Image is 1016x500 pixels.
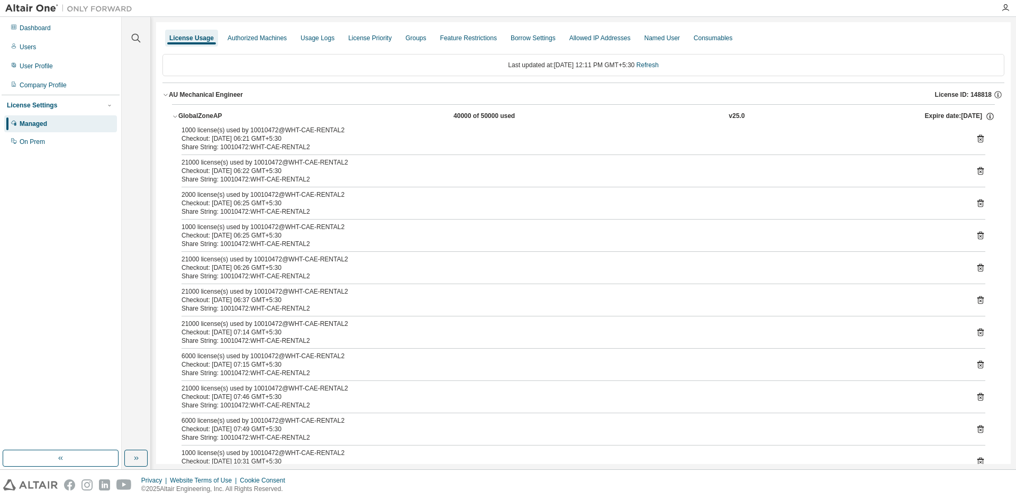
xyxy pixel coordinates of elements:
div: Checkout: [DATE] 06:37 GMT+5:30 [182,296,960,304]
div: AU Mechanical Engineer [169,90,243,99]
div: Borrow Settings [511,34,556,42]
div: Company Profile [20,81,67,89]
div: Named User [644,34,679,42]
div: 21000 license(s) used by 10010472@WHT-CAE-RENTAL2 [182,320,960,328]
div: 21000 license(s) used by 10010472@WHT-CAE-RENTAL2 [182,287,960,296]
div: 1000 license(s) used by 10010472@WHT-CAE-RENTAL2 [182,223,960,231]
p: © 2025 Altair Engineering, Inc. All Rights Reserved. [141,485,292,494]
div: On Prem [20,138,45,146]
div: 21000 license(s) used by 10010472@WHT-CAE-RENTAL2 [182,384,960,393]
img: youtube.svg [116,479,132,490]
button: GlobalZoneAP40000 of 50000 usedv25.0Expire date:[DATE] [172,105,995,128]
div: Share String: 10010472:WHT-CAE-RENTAL2 [182,304,960,313]
div: 6000 license(s) used by 10010472@WHT-CAE-RENTAL2 [182,352,960,360]
div: 21000 license(s) used by 10010472@WHT-CAE-RENTAL2 [182,158,960,167]
div: Last updated at: [DATE] 12:11 PM GMT+5:30 [162,54,1004,76]
div: Share String: 10010472:WHT-CAE-RENTAL2 [182,207,960,216]
img: altair_logo.svg [3,479,58,490]
div: Checkout: [DATE] 07:49 GMT+5:30 [182,425,960,433]
div: Share String: 10010472:WHT-CAE-RENTAL2 [182,240,960,248]
div: License Priority [348,34,392,42]
div: GlobalZoneAP [178,112,274,121]
div: Checkout: [DATE] 06:22 GMT+5:30 [182,167,960,175]
div: Checkout: [DATE] 07:14 GMT+5:30 [182,328,960,337]
a: Refresh [637,61,659,69]
div: Share String: 10010472:WHT-CAE-RENTAL2 [182,175,960,184]
div: Cookie Consent [240,476,291,485]
div: 2000 license(s) used by 10010472@WHT-CAE-RENTAL2 [182,190,960,199]
div: Checkout: [DATE] 06:21 GMT+5:30 [182,134,960,143]
span: License ID: 148818 [935,90,992,99]
div: Share String: 10010472:WHT-CAE-RENTAL2 [182,272,960,280]
div: Share String: 10010472:WHT-CAE-RENTAL2 [182,433,960,442]
div: v25.0 [729,112,745,121]
div: Checkout: [DATE] 06:25 GMT+5:30 [182,199,960,207]
div: Share String: 10010472:WHT-CAE-RENTAL2 [182,143,960,151]
img: instagram.svg [81,479,93,490]
div: Checkout: [DATE] 06:25 GMT+5:30 [182,231,960,240]
div: 40000 of 50000 used [453,112,549,121]
button: AU Mechanical EngineerLicense ID: 148818 [162,83,1004,106]
img: facebook.svg [64,479,75,490]
div: 6000 license(s) used by 10010472@WHT-CAE-RENTAL2 [182,416,960,425]
div: User Profile [20,62,53,70]
div: Checkout: [DATE] 10:31 GMT+5:30 [182,457,960,466]
div: 1000 license(s) used by 10010472@WHT-CAE-RENTAL2 [182,449,960,457]
div: Feature Restrictions [440,34,497,42]
div: 1000 license(s) used by 10010472@WHT-CAE-RENTAL2 [182,126,960,134]
div: Managed [20,120,47,128]
div: Consumables [694,34,732,42]
div: Checkout: [DATE] 07:15 GMT+5:30 [182,360,960,369]
div: Dashboard [20,24,51,32]
div: Authorized Machines [228,34,287,42]
div: Allowed IP Addresses [569,34,631,42]
div: Expire date: [DATE] [925,112,995,121]
img: Altair One [5,3,138,14]
div: Website Terms of Use [170,476,240,485]
div: Usage Logs [301,34,334,42]
div: License Usage [169,34,214,42]
div: Checkout: [DATE] 07:46 GMT+5:30 [182,393,960,401]
div: Groups [405,34,426,42]
div: Users [20,43,36,51]
div: Checkout: [DATE] 06:26 GMT+5:30 [182,263,960,272]
div: Share String: 10010472:WHT-CAE-RENTAL2 [182,369,960,377]
div: 21000 license(s) used by 10010472@WHT-CAE-RENTAL2 [182,255,960,263]
div: Share String: 10010472:WHT-CAE-RENTAL2 [182,401,960,410]
div: Share String: 10010472:WHT-CAE-RENTAL2 [182,337,960,345]
div: Privacy [141,476,170,485]
img: linkedin.svg [99,479,110,490]
div: License Settings [7,101,57,110]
